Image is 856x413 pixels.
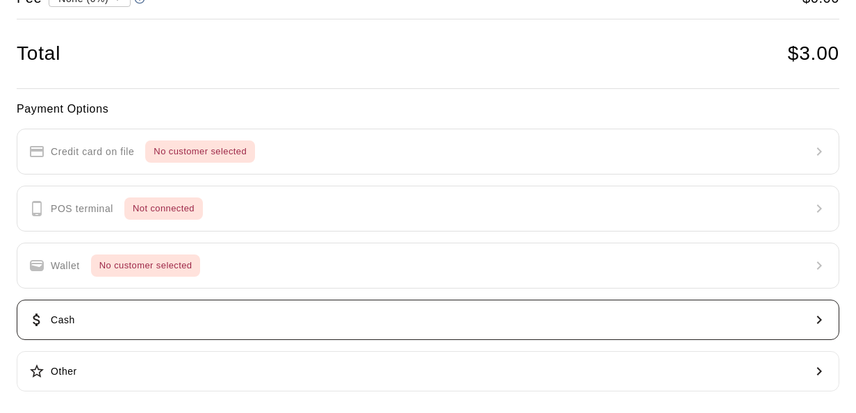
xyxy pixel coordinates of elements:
button: Cash [17,300,839,340]
h6: Payment Options [17,100,839,118]
h4: Total [17,42,60,66]
button: Other [17,351,839,391]
p: Other [51,364,77,379]
h4: $ 3.00 [788,42,839,66]
p: Cash [51,313,75,327]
